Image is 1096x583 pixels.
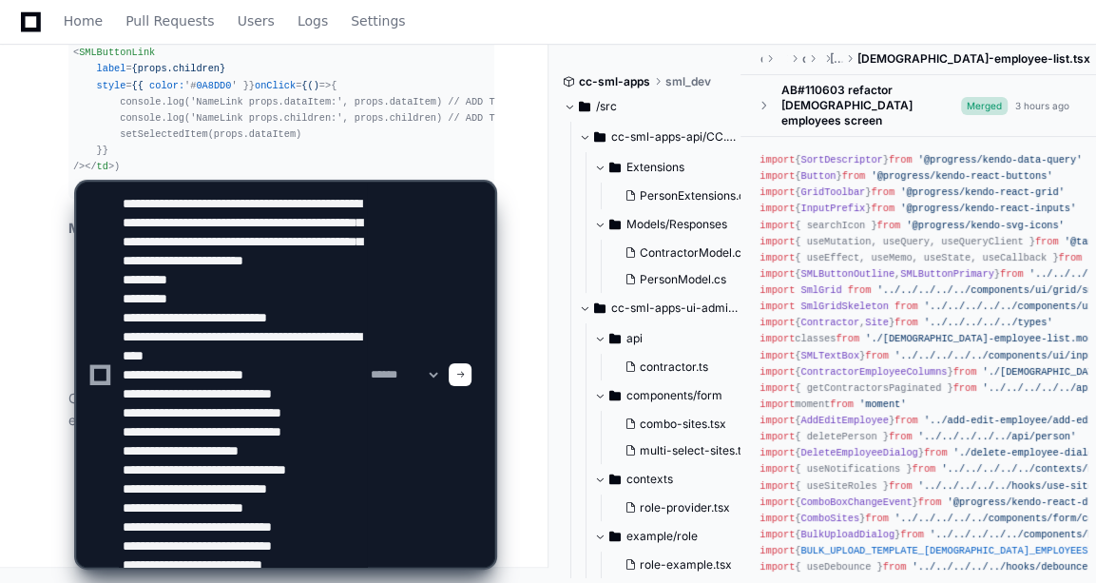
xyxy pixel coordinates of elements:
span: Home [64,15,103,27]
span: contractor-management [802,51,805,67]
span: { console.log('NameLink props.dataItem:', props.dataItem) // ADD THIS LINE console.log('NameLink ... [3,30,606,172]
span: Pull Requests [125,15,214,27]
span: SMLButtonLink [79,47,155,58]
span: onClick [255,80,296,91]
button: cc-sml-apps-api/CC.SML.WebApi.Admin [579,122,742,152]
div: 3 hours ago [1015,98,1069,112]
div: <T>( : , : ) { ( ) } [3,29,406,191]
span: Logs [298,15,328,27]
svg: Directory [579,95,590,118]
span: style [97,80,126,91]
span: label [97,63,126,74]
div: AB#110603 refactor [DEMOGRAPHIC_DATA] employees screen [780,83,961,128]
span: cc-sml-apps [579,74,650,89]
span: cc-sml-apps-api/CC.SML.WebApi.Admin [611,129,742,145]
span: /src [596,99,617,114]
button: /src [564,91,727,122]
span: {{ [132,80,144,91]
span: < = = '# ' }} = => [3,47,331,90]
span: cc-sml-apps-ui-admin [760,51,762,67]
span: {() [301,80,318,91]
span: color: [149,80,184,91]
span: 0A8DD0 [196,80,231,91]
span: sml_dev [665,74,711,89]
span: Settings [351,15,405,27]
span: [DEMOGRAPHIC_DATA]-employee-list [830,51,842,67]
span: Users [238,15,275,27]
span: Merged [961,96,1008,114]
span: {props.children} [132,63,226,74]
span: [DEMOGRAPHIC_DATA]-employee-list.tsx [857,51,1090,67]
svg: Directory [594,126,606,148]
